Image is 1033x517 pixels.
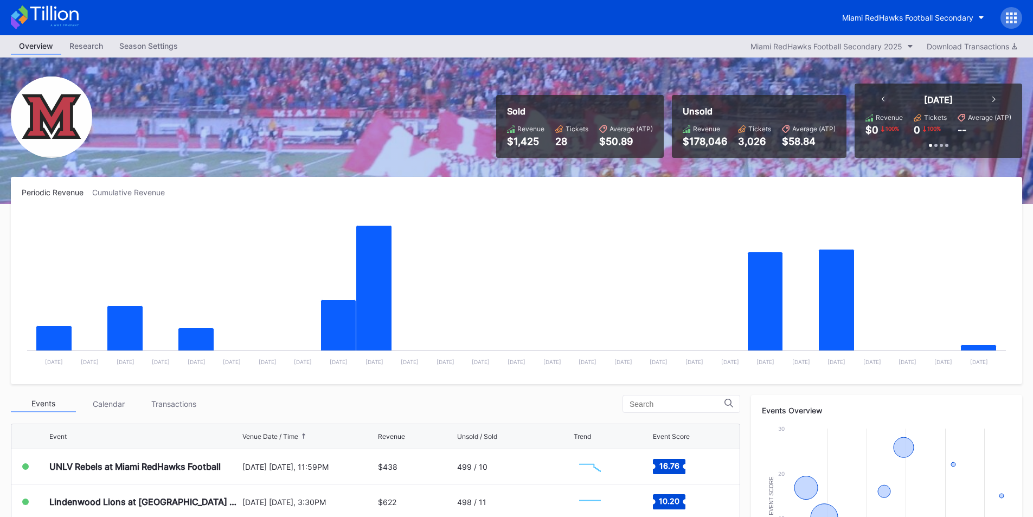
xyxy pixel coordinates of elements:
[599,136,653,147] div: $50.89
[927,42,1017,51] div: Download Transactions
[61,38,111,55] a: Research
[899,359,916,365] text: [DATE]
[685,359,703,365] text: [DATE]
[958,124,966,136] div: --
[630,400,724,409] input: Search
[45,359,63,365] text: [DATE]
[768,476,774,515] text: Event Score
[11,76,92,158] img: Miami_RedHawks_Football_Secondary.png
[609,125,653,133] div: Average (ATP)
[517,125,544,133] div: Revenue
[11,395,76,412] div: Events
[330,359,348,365] text: [DATE]
[294,359,312,365] text: [DATE]
[574,488,606,515] svg: Chart title
[259,359,277,365] text: [DATE]
[81,359,99,365] text: [DATE]
[827,359,845,365] text: [DATE]
[926,124,942,133] div: 100 %
[792,359,810,365] text: [DATE]
[61,38,111,54] div: Research
[22,188,92,197] div: Periodic Revenue
[378,462,397,471] div: $438
[842,13,973,22] div: Miami RedHawks Football Secondary
[242,432,298,441] div: Venue Date / Time
[721,359,739,365] text: [DATE]
[579,359,596,365] text: [DATE]
[401,359,419,365] text: [DATE]
[834,8,992,28] button: Miami RedHawks Football Secondary
[437,359,454,365] text: [DATE]
[659,496,679,506] text: 10.20
[738,136,771,147] div: 3,026
[242,497,376,507] div: [DATE] [DATE], 3:30PM
[574,432,591,441] div: Trend
[111,38,186,54] div: Season Settings
[614,359,632,365] text: [DATE]
[508,359,525,365] text: [DATE]
[242,462,376,471] div: [DATE] [DATE], 11:59PM
[378,497,396,507] div: $622
[365,359,383,365] text: [DATE]
[970,359,988,365] text: [DATE]
[49,461,221,472] div: UNLV Rebels at Miami RedHawks Football
[792,125,836,133] div: Average (ATP)
[750,42,902,51] div: Miami RedHawks Football Secondary 2025
[188,359,206,365] text: [DATE]
[683,106,836,117] div: Unsold
[507,106,653,117] div: Sold
[921,39,1022,54] button: Download Transactions
[507,136,544,147] div: $1,425
[566,125,588,133] div: Tickets
[778,425,785,432] text: 30
[659,461,679,470] text: 16.76
[457,432,497,441] div: Unsold / Sold
[543,359,561,365] text: [DATE]
[378,432,405,441] div: Revenue
[49,496,240,507] div: Lindenwood Lions at [GEOGRAPHIC_DATA] RedHawks Football
[117,359,134,365] text: [DATE]
[574,453,606,480] svg: Chart title
[778,470,785,477] text: 20
[756,359,774,365] text: [DATE]
[863,359,881,365] text: [DATE]
[76,395,141,412] div: Calendar
[141,395,206,412] div: Transactions
[152,359,170,365] text: [DATE]
[22,210,1011,373] svg: Chart title
[555,136,588,147] div: 28
[968,113,1011,122] div: Average (ATP)
[49,432,67,441] div: Event
[693,125,720,133] div: Revenue
[762,406,1011,415] div: Events Overview
[92,188,174,197] div: Cumulative Revenue
[745,39,919,54] button: Miami RedHawks Football Secondary 2025
[924,94,953,105] div: [DATE]
[683,136,727,147] div: $178,046
[653,432,690,441] div: Event Score
[934,359,952,365] text: [DATE]
[472,359,490,365] text: [DATE]
[223,359,241,365] text: [DATE]
[865,124,878,136] div: $0
[876,113,903,122] div: Revenue
[782,136,836,147] div: $58.84
[924,113,947,122] div: Tickets
[748,125,771,133] div: Tickets
[457,497,486,507] div: 498 / 11
[457,462,487,471] div: 499 / 10
[11,38,61,55] a: Overview
[914,124,920,136] div: 0
[650,359,668,365] text: [DATE]
[111,38,186,55] a: Season Settings
[884,124,900,133] div: 100 %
